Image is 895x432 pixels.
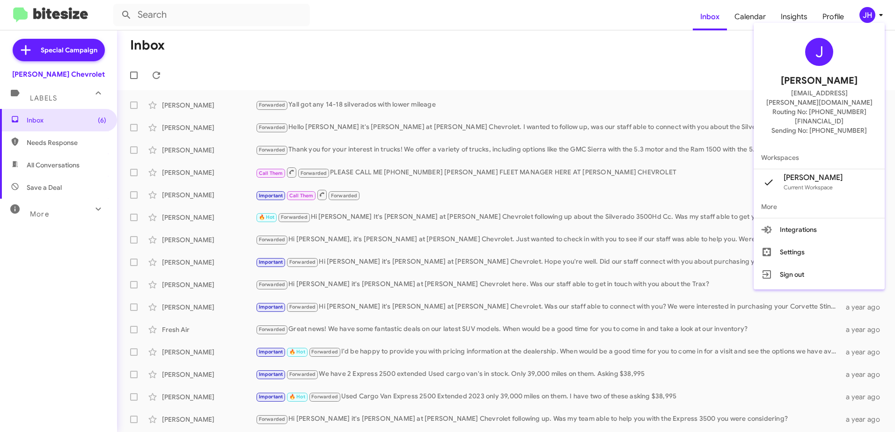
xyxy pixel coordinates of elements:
[754,218,885,241] button: Integrations
[765,88,873,107] span: [EMAIL_ADDRESS][PERSON_NAME][DOMAIN_NAME]
[784,184,833,191] span: Current Workspace
[754,195,885,218] span: More
[754,241,885,263] button: Settings
[765,107,873,126] span: Routing No: [PHONE_NUMBER][FINANCIAL_ID]
[754,263,885,286] button: Sign out
[781,73,858,88] span: [PERSON_NAME]
[784,173,843,182] span: [PERSON_NAME]
[771,126,867,135] span: Sending No: [PHONE_NUMBER]
[754,146,885,169] span: Workspaces
[805,38,833,66] div: J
